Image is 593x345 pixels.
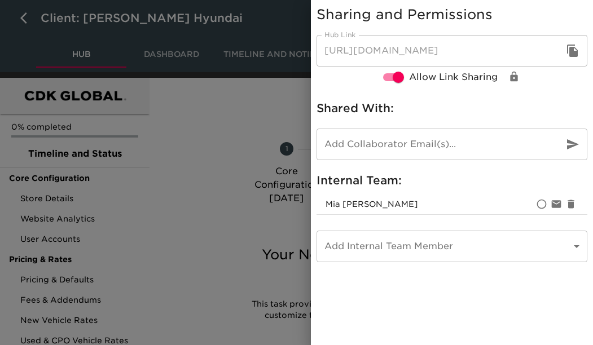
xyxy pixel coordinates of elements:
div: Disable notifications for mia.fisher@cdk.com [549,197,564,211]
div: ​ [317,231,587,262]
div: Change View/Edit Permissions for Link Share [507,69,521,84]
h6: Shared With: [317,99,587,117]
div: Remove mia.fisher@cdk.com [564,197,578,211]
span: Allow Link Sharing [409,70,498,84]
span: mia.fisher@cdk.com [326,200,418,209]
h5: Sharing and Permissions [317,6,587,24]
h6: Internal Team: [317,171,587,189]
div: Set as primay account owner [534,197,549,211]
